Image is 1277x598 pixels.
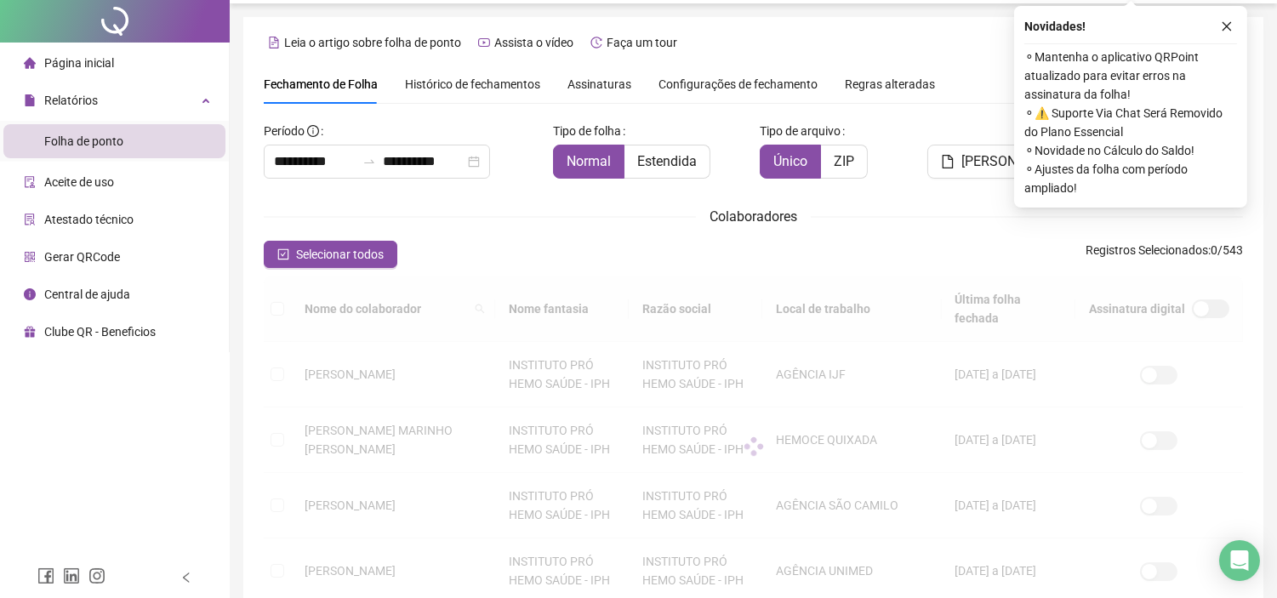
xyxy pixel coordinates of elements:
[264,124,305,138] span: Período
[710,208,797,225] span: Colaboradores
[567,78,631,90] span: Assinaturas
[24,94,36,106] span: file
[658,78,818,90] span: Configurações de fechamento
[268,37,280,48] span: file-text
[284,36,461,49] span: Leia o artigo sobre folha de ponto
[941,155,955,168] span: file
[307,125,319,137] span: info-circle
[24,176,36,188] span: audit
[37,567,54,584] span: facebook
[44,134,123,148] span: Folha de ponto
[264,77,378,91] span: Fechamento de Folha
[834,153,854,169] span: ZIP
[44,213,134,226] span: Atestado técnico
[24,214,36,225] span: solution
[607,36,677,49] span: Faça um tour
[362,155,376,168] span: swap-right
[590,37,602,48] span: history
[1221,20,1233,32] span: close
[927,145,1077,179] button: [PERSON_NAME]
[44,175,114,189] span: Aceite de uso
[760,122,841,140] span: Tipo de arquivo
[1024,141,1237,160] span: ⚬ Novidade no Cálculo do Saldo!
[1086,243,1208,257] span: Registros Selecionados
[296,245,384,264] span: Selecionar todos
[180,572,192,584] span: left
[44,56,114,70] span: Página inicial
[24,57,36,69] span: home
[1024,48,1237,104] span: ⚬ Mantenha o aplicativo QRPoint atualizado para evitar erros na assinatura da folha!
[44,250,120,264] span: Gerar QRCode
[567,153,611,169] span: Normal
[1219,540,1260,581] div: Open Intercom Messenger
[1086,241,1243,268] span: : 0 / 543
[553,122,621,140] span: Tipo de folha
[478,37,490,48] span: youtube
[24,326,36,338] span: gift
[494,36,573,49] span: Assista o vídeo
[845,78,935,90] span: Regras alteradas
[63,567,80,584] span: linkedin
[1024,160,1237,197] span: ⚬ Ajustes da folha com período ampliado!
[405,77,540,91] span: Histórico de fechamentos
[88,567,105,584] span: instagram
[277,248,289,260] span: check-square
[264,241,397,268] button: Selecionar todos
[1024,17,1086,36] span: Novidades !
[24,251,36,263] span: qrcode
[637,153,697,169] span: Estendida
[24,288,36,300] span: info-circle
[961,151,1063,172] span: [PERSON_NAME]
[44,94,98,107] span: Relatórios
[362,155,376,168] span: to
[1024,104,1237,141] span: ⚬ ⚠️ Suporte Via Chat Será Removido do Plano Essencial
[44,325,156,339] span: Clube QR - Beneficios
[773,153,807,169] span: Único
[44,288,130,301] span: Central de ajuda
